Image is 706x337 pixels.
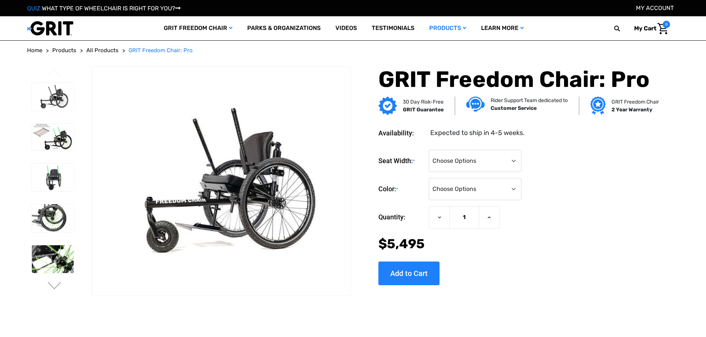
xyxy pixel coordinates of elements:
span: My Cart [634,25,656,32]
button: Go to slide 3 of 3 [47,70,62,78]
span: 0 [663,21,670,28]
p: Rider Support Team dedicated to [491,97,568,104]
img: Grit freedom [590,97,606,115]
label: Quantity: [378,206,425,228]
dt: Availability: [378,128,425,138]
a: All Products [86,46,119,55]
img: GRIT Freedom Chair Pro: close up side view of Pro off road wheelchair model highlighting custom c... [32,204,74,232]
span: QUIZ: [27,5,42,12]
img: GRIT Freedom Chair Pro: the Pro model shown including contoured Invacare Matrx seatback, Spinergy... [32,83,74,111]
img: GRIT Freedom Chair Pro: close up of one Spinergy wheel with green-colored spokes and upgraded dri... [32,245,74,273]
label: Color: [378,178,425,200]
a: Products [52,46,76,55]
dd: Expected to ship in 4-5 weeks. [430,128,525,138]
label: Seat Width: [378,150,425,172]
strong: Customer Service [491,105,537,111]
input: Add to Cart [378,262,440,285]
strong: GRIT Guarantee [403,107,444,113]
nav: Breadcrumb [27,46,679,55]
img: GRIT Guarantee [378,97,397,115]
input: Search [617,21,629,36]
a: GRIT Freedom Chair [156,16,240,40]
h1: GRIT Freedom Chair: Pro [378,66,656,93]
span: $5,495 [378,236,425,252]
a: Home [27,46,42,55]
span: Home [27,47,42,54]
a: Products [422,16,474,40]
span: GRIT Freedom Chair: Pro [129,47,193,54]
img: GRIT All-Terrain Wheelchair and Mobility Equipment [27,21,73,36]
a: QUIZ:WHAT TYPE OF WHEELCHAIR IS RIGHT FOR YOU? [27,5,180,12]
a: Account [636,4,674,11]
a: Learn More [474,16,531,40]
a: GRIT Freedom Chair: Pro [129,46,193,55]
span: Products [52,47,76,54]
img: GRIT Freedom Chair Pro: side view of Pro model with green lever wraps and spokes on Spinergy whee... [32,124,74,151]
a: Videos [328,16,364,40]
a: Cart with 0 items [629,21,670,36]
a: Testimonials [364,16,422,40]
img: GRIT Freedom Chair Pro: front view of Pro model all terrain wheelchair with green lever wraps and... [32,164,74,192]
span: All Products [86,47,119,54]
button: Go to slide 2 of 3 [47,282,62,291]
img: Cart [657,23,668,34]
p: GRIT Freedom Chair [611,98,659,106]
p: 30 Day Risk-Free [403,98,444,106]
strong: 2 Year Warranty [611,107,652,113]
img: GRIT Freedom Chair Pro: the Pro model shown including contoured Invacare Matrx seatback, Spinergy... [92,95,350,267]
a: Parks & Organizations [240,16,328,40]
img: Customer service [466,97,485,112]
